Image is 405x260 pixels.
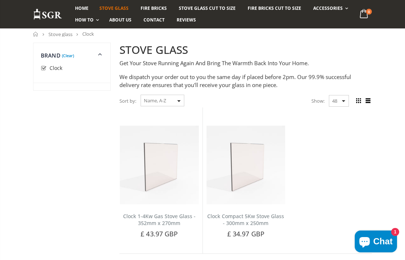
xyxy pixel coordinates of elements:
span: Accessories [313,5,343,11]
a: Clock Compact 5Kw Stove Glass - 300mm x 250mm [207,213,284,226]
a: Stove Glass [94,3,134,14]
span: Reviews [177,17,196,23]
span: Home [75,5,89,11]
span: Fire Bricks [141,5,167,11]
img: Clock 1-4Kw Stove Glass [120,126,199,205]
a: Accessories [308,3,352,14]
span: Grid view [354,97,362,105]
span: £ 34.97 GBP [227,229,264,238]
span: About us [109,17,131,23]
a: About us [104,14,137,26]
a: Clock 1-4Kw Gas Stove Glass - 352mm x 270mm [123,213,196,226]
span: Clock [50,64,62,71]
span: Contact [143,17,165,23]
p: Get Your Stove Running Again And Bring The Warmth Back Into Your Home. [119,59,372,67]
span: £ 43.97 GBP [141,229,178,238]
a: Stove Glass Cut To Size [173,3,241,14]
a: Stove glass [48,31,72,38]
span: Stove Glass Cut To Size [179,5,235,11]
span: Clock [82,31,94,37]
h2: STOVE GLASS [119,43,372,58]
a: How To [70,14,103,26]
a: Fire Bricks [135,3,172,14]
img: Clock compact 5Kw Stove Glass [207,126,286,205]
span: Sort by: [119,95,136,107]
span: Brand [41,52,60,59]
a: Fire Bricks Cut To Size [242,3,307,14]
span: 0 [366,9,372,15]
span: Fire Bricks Cut To Size [248,5,301,11]
a: Home [70,3,94,14]
span: Show: [311,95,325,107]
p: We dispatch your order out to you the same day if placed before 2pm. Our 99.9% successful deliver... [119,73,372,89]
span: List view [364,97,372,105]
a: Home [33,32,39,36]
inbox-online-store-chat: Shopify online store chat [353,231,399,254]
span: Stove Glass [99,5,129,11]
img: Stove Glass Replacement [33,8,62,20]
a: Contact [138,14,170,26]
a: 0 [357,7,372,21]
span: How To [75,17,94,23]
a: (Clear) [62,55,74,56]
a: Reviews [171,14,201,26]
